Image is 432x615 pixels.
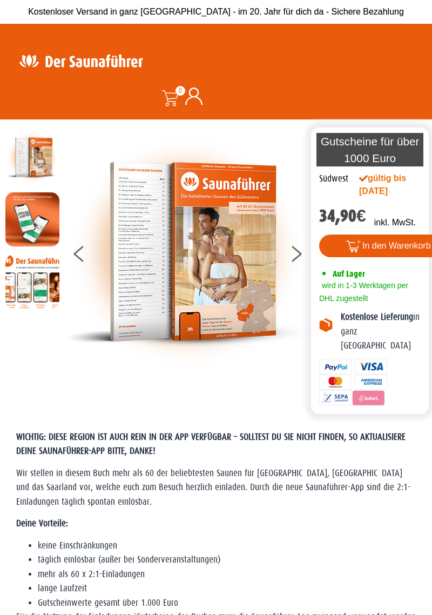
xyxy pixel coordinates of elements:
[16,468,410,507] span: Wir stellen in diesem Buch mehr als 60 der beliebtesten Saunen für [GEOGRAPHIC_DATA], [GEOGRAPHIC...
[5,192,59,246] img: MOCKUP-iPhone_regional
[28,7,404,16] span: Kostenloser Versand in ganz [GEOGRAPHIC_DATA] - im 20. Jahr für dich da - Sichere Bezahlung
[5,130,59,184] img: der-saunafuehrer-2025-suedwest
[5,255,59,309] img: Anleitung7tn
[38,539,416,553] li: keine Einschränkungen
[374,216,416,229] p: inkl. MwSt.
[319,172,348,186] div: Südwest
[319,206,366,226] bdi: 34,90
[38,596,416,610] li: Gutscheinwerte gesamt über 1.000 Euro
[65,130,308,373] img: der-saunafuehrer-2025-suedwest
[38,581,416,596] li: lange Laufzeit
[16,432,406,456] span: WICHTIG: DIESE REGION IST AUCH REIN IN DER APP VERFÜGBAR – SOLLTEST DU SIE NICHT FINDEN, SO AKTUA...
[38,567,416,581] li: mehr als 60 x 2:1-Einladungen
[319,281,408,303] span: wird in 1-3 Werktagen per DHL zugestellt
[356,206,366,226] span: €
[333,269,365,279] span: Auf Lager
[175,86,185,96] span: 0
[38,553,416,567] li: täglich einlösbar (außer bei Sonderveranstaltungen)
[341,310,421,353] p: in ganz [GEOGRAPHIC_DATA]
[341,312,413,322] b: Kostenlose Lieferung
[16,518,68,529] strong: Deine Vorteile:
[316,133,423,166] p: Gutscheine für über 1000 Euro
[359,172,420,198] div: gültig bis [DATE]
